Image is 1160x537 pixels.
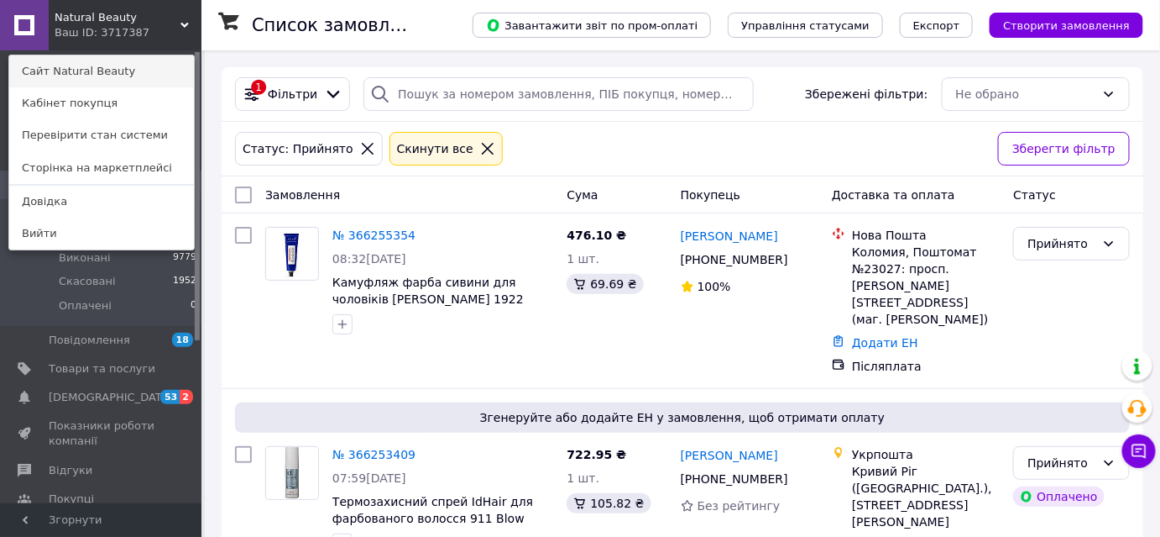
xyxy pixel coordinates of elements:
div: Кривий Ріг ([GEOGRAPHIC_DATA].), [STREET_ADDRESS][PERSON_NAME] [852,463,1000,530]
a: № 366255354 [332,229,415,242]
span: Зберегти фільтр [1012,140,1116,158]
span: Покупці [49,492,94,507]
span: Збережені фільтри: [805,86,927,103]
div: Нова Пошта [852,227,1000,244]
img: Фото товару [266,447,318,499]
button: Створити замовлення [990,13,1143,38]
div: Прийнято [1027,234,1095,253]
span: Згенеруйте або додайте ЕН у замовлення, щоб отримати оплату [242,409,1123,426]
span: 53 [160,390,180,404]
span: Скасовані [59,274,116,289]
h1: Список замовлень [252,15,422,35]
a: Фото товару [265,227,319,281]
span: Natural Beauty [55,10,180,25]
span: Доставка та оплата [832,188,955,202]
span: 722.95 ₴ [567,448,626,461]
div: Статус: Прийнято [239,140,357,158]
span: Створити замовлення [1003,19,1130,32]
a: Створити замовлення [973,18,1143,31]
div: Не обрано [956,85,1095,103]
div: Післяплата [852,358,1000,375]
div: Укрпошта [852,446,1000,463]
input: Пошук за номером замовлення, ПІБ покупця, номером телефону, Email, номером накладної [363,77,754,111]
span: Управління статусами [741,19,870,32]
span: Оплачені [59,298,112,313]
span: 1952 [173,274,196,289]
span: 0 [191,298,196,313]
a: Фото товару [265,446,319,500]
button: Експорт [900,13,974,38]
span: 18 [172,333,193,347]
button: Чат з покупцем [1122,434,1156,468]
a: Кабінет покупця [9,87,194,119]
button: Управління статусами [728,13,883,38]
span: 476.10 ₴ [567,229,626,242]
span: Відгуки [49,463,92,478]
span: 100% [698,280,731,293]
div: [PHONE_NUMBER] [677,467,792,491]
button: Завантажити звіт по пром-оплаті [473,13,711,38]
span: Експорт [913,19,960,32]
span: Завантажити звіт по пром-оплаті [486,18,698,33]
span: Покупець [681,188,740,202]
span: Cума [567,188,598,202]
a: Перевірити стан системи [9,119,194,151]
a: [PERSON_NAME] [681,228,778,245]
a: Сторінка на маркетплейсі [9,152,194,184]
span: Статус [1013,188,1056,202]
span: Товари та послуги [49,361,155,376]
a: [PERSON_NAME] [681,447,778,464]
span: [DEMOGRAPHIC_DATA] [49,390,173,405]
a: Додати ЕН [852,336,918,350]
a: Камуфляж фарба сивини для чоловіків [PERSON_NAME] 1922 Color №3 [PERSON_NAME] 60 мл [332,276,526,323]
div: Прийнято [1027,454,1095,472]
div: 69.69 ₴ [567,274,643,294]
div: Cкинути все [394,140,477,158]
span: 08:32[DATE] [332,252,406,266]
div: Ваш ID: 3717387 [55,25,125,40]
img: Фото товару [282,228,302,280]
a: Вийти [9,218,194,250]
a: № 366253409 [332,448,415,461]
span: Повідомлення [49,333,130,348]
span: 07:59[DATE] [332,471,406,485]
span: Показники роботи компанії [49,419,155,449]
span: Виконані [59,250,111,266]
a: Довідка [9,186,194,218]
div: 105.82 ₴ [567,493,651,513]
div: Оплачено [1013,487,1104,507]
div: [PHONE_NUMBER] [677,248,792,271]
div: Коломия, Поштомат №23027: просп. [PERSON_NAME][STREET_ADDRESS] (маг. [PERSON_NAME]) [852,244,1000,328]
span: Замовлення [265,188,340,202]
span: 9779 [173,250,196,266]
span: Фільтри [268,86,317,103]
span: 1 шт. [567,471,599,485]
span: Без рейтингу [698,499,781,513]
button: Зберегти фільтр [998,132,1130,166]
a: Сайт Natural Beauty [9,55,194,87]
span: 1 шт. [567,252,599,266]
span: 2 [180,390,193,404]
